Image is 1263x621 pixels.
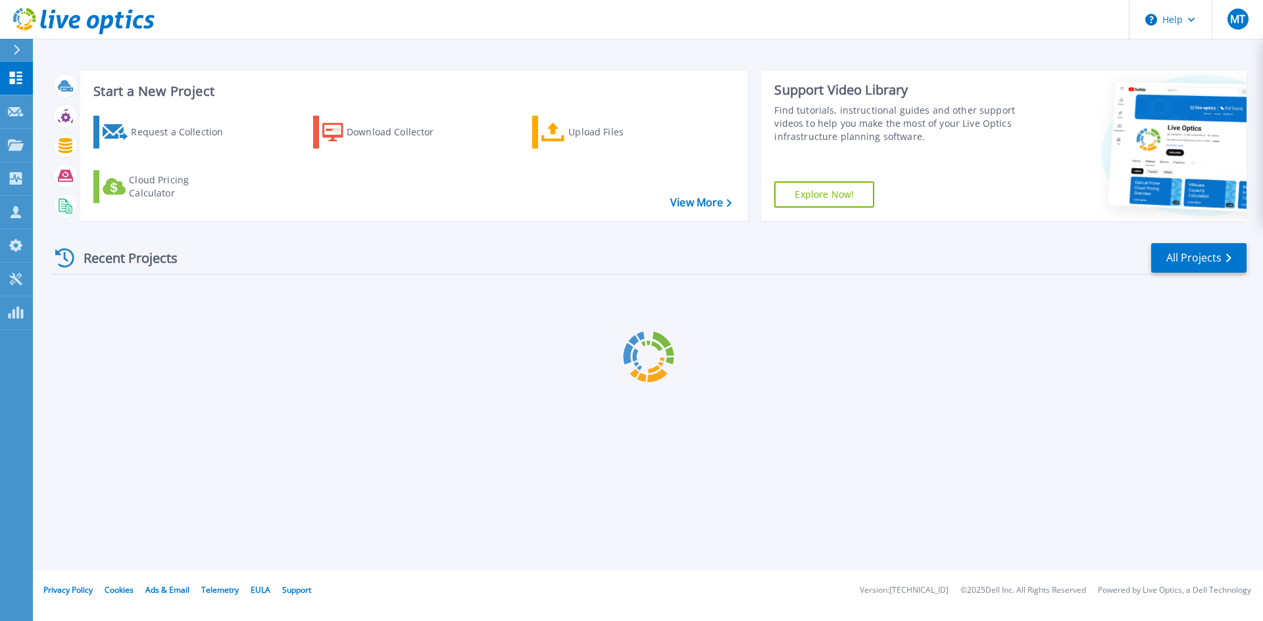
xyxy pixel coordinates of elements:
div: Find tutorials, instructional guides and other support videos to help you make the most of your L... [774,104,1022,143]
li: Version: [TECHNICAL_ID] [860,586,949,595]
div: Download Collector [347,119,452,145]
a: Ads & Email [145,584,189,595]
a: All Projects [1151,243,1247,273]
h3: Start a New Project [93,84,731,99]
span: MT [1230,14,1245,24]
a: Support [282,584,311,595]
a: Cloud Pricing Calculator [93,170,240,203]
li: © 2025 Dell Inc. All Rights Reserved [960,586,1086,595]
a: Request a Collection [93,116,240,149]
div: Upload Files [568,119,674,145]
li: Powered by Live Optics, a Dell Technology [1098,586,1251,595]
a: Upload Files [532,116,679,149]
div: Support Video Library [774,81,1022,99]
a: Privacy Policy [43,584,93,595]
a: Download Collector [313,116,460,149]
div: Cloud Pricing Calculator [129,173,234,200]
a: Cookies [105,584,134,595]
a: View More [670,196,731,209]
div: Request a Collection [131,119,236,145]
a: Explore Now! [774,181,874,208]
a: Telemetry [201,584,239,595]
div: Recent Projects [51,242,195,274]
a: EULA [251,584,270,595]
